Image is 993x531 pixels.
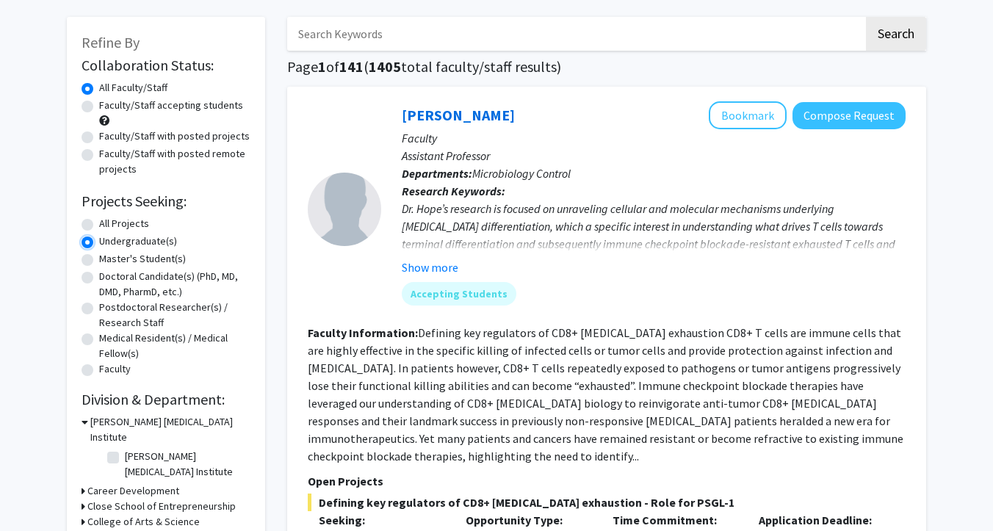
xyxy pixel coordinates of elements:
[287,58,926,76] h1: Page of ( total faculty/staff results)
[759,511,884,529] p: Application Deadline:
[318,57,326,76] span: 1
[402,106,515,124] a: [PERSON_NAME]
[99,269,250,300] label: Doctoral Candidate(s) (PhD, MD, DMD, PharmD, etc.)
[87,514,200,530] h3: College of Arts & Science
[308,325,418,340] b: Faculty Information:
[402,129,906,147] p: Faculty
[82,33,140,51] span: Refine By
[99,251,186,267] label: Master's Student(s)
[99,98,243,113] label: Faculty/Staff accepting students
[472,166,571,181] span: Microbiology Control
[402,184,505,198] b: Research Keywords:
[99,129,250,144] label: Faculty/Staff with posted projects
[99,361,131,377] label: Faculty
[99,300,250,330] label: Postdoctoral Researcher(s) / Research Staff
[82,192,250,210] h2: Projects Seeking:
[87,499,236,514] h3: Close School of Entrepreneurship
[99,216,149,231] label: All Projects
[99,146,250,177] label: Faculty/Staff with posted remote projects
[90,414,250,445] h3: [PERSON_NAME] [MEDICAL_DATA] Institute
[466,511,591,529] p: Opportunity Type:
[402,282,516,306] mat-chip: Accepting Students
[402,259,458,276] button: Show more
[82,57,250,74] h2: Collaboration Status:
[402,200,906,306] div: Dr. Hope’s research is focused on unraveling cellular and molecular mechanisms underlying [MEDICA...
[308,325,903,463] fg-read-more: Defining key regulators of CD8+ [MEDICAL_DATA] exhaustion CD8+ T cells are immune cells that are ...
[287,17,864,51] input: Search Keywords
[308,472,906,490] p: Open Projects
[11,465,62,520] iframe: Chat
[125,449,247,480] label: [PERSON_NAME] [MEDICAL_DATA] Institute
[613,511,737,529] p: Time Commitment:
[402,147,906,165] p: Assistant Professor
[792,102,906,129] button: Compose Request to Jenna Hope
[99,80,167,95] label: All Faculty/Staff
[87,483,179,499] h3: Career Development
[339,57,364,76] span: 141
[99,234,177,249] label: Undergraduate(s)
[308,494,906,511] span: Defining key regulators of CD8+ [MEDICAL_DATA] exhaustion - Role for PSGL-1
[866,17,926,51] button: Search
[709,101,787,129] button: Add Jenna Hope to Bookmarks
[319,511,444,529] p: Seeking:
[402,166,472,181] b: Departments:
[99,330,250,361] label: Medical Resident(s) / Medical Fellow(s)
[82,391,250,408] h2: Division & Department:
[369,57,401,76] span: 1405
